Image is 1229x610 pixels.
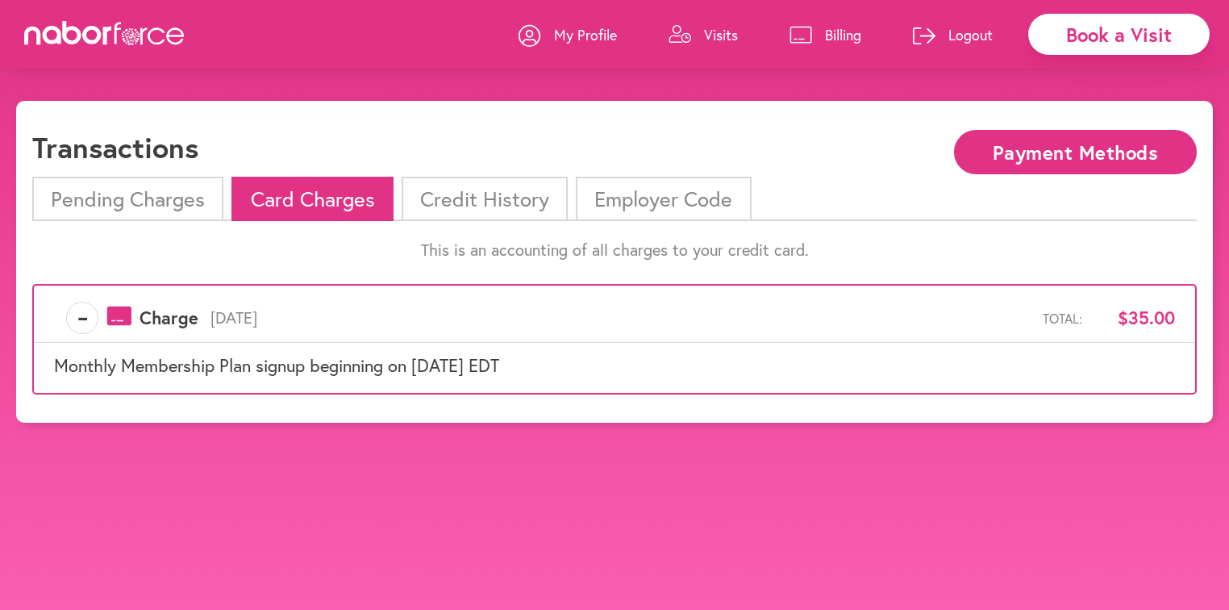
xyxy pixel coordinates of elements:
[32,177,223,221] li: Pending Charges
[1028,14,1210,55] div: Book a Visit
[231,177,393,221] li: Card Charges
[67,302,98,334] span: -
[519,10,617,59] a: My Profile
[948,25,993,44] p: Logout
[913,10,993,59] a: Logout
[54,353,499,377] span: Monthly Membership Plan signup beginning on [DATE] EDT
[954,143,1197,158] a: Payment Methods
[402,177,568,221] li: Credit History
[140,307,198,328] span: Charge
[704,25,738,44] p: Visits
[669,10,738,59] a: Visits
[32,130,198,165] h1: Transactions
[954,130,1197,174] button: Payment Methods
[576,177,751,221] li: Employer Code
[1094,307,1175,328] span: $35.00
[1043,311,1082,326] span: Total:
[198,308,1043,328] span: [DATE]
[32,240,1197,260] p: This is an accounting of all charges to your credit card.
[554,25,617,44] p: My Profile
[789,10,861,59] a: Billing
[825,25,861,44] p: Billing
